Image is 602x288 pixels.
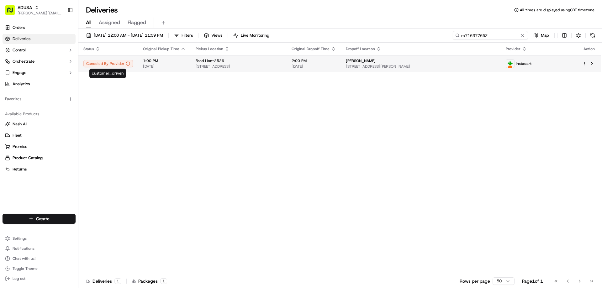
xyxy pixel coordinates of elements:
[292,64,336,69] span: [DATE]
[3,264,76,273] button: Toggle Theme
[171,31,196,40] button: Filters
[13,155,43,161] span: Product Catalog
[201,31,225,40] button: Views
[83,46,94,51] span: Status
[292,46,330,51] span: Original Dropoff Time
[86,19,91,26] span: All
[114,278,121,284] div: 1
[50,88,103,100] a: 💻API Documentation
[522,278,543,284] div: Page 1 of 1
[89,69,126,78] div: customer_driven
[6,6,19,19] img: Nash
[13,144,27,149] span: Promise
[3,23,76,33] a: Orders
[18,11,62,16] button: [PERSON_NAME][EMAIL_ADDRESS][PERSON_NAME][DOMAIN_NAME]
[3,164,76,174] button: Returns
[21,66,79,71] div: We're available if you need us!
[3,79,76,89] a: Analytics
[5,144,73,149] a: Promise
[3,119,76,129] button: Nash AI
[211,33,222,38] span: Views
[3,130,76,140] button: Fleet
[541,33,549,38] span: Map
[16,40,113,47] input: Got a question? Start typing here...
[13,36,30,42] span: Deliveries
[13,121,27,127] span: Nash AI
[44,106,76,111] a: Powered byPylon
[3,244,76,253] button: Notifications
[6,25,114,35] p: Welcome 👋
[230,31,272,40] button: Live Monitoring
[13,70,26,76] span: Engage
[99,19,120,26] span: Assigned
[3,214,76,224] button: Create
[53,92,58,97] div: 💻
[4,88,50,100] a: 📗Knowledge Base
[3,34,76,44] a: Deliveries
[3,68,76,78] button: Engage
[86,278,121,284] div: Deliveries
[3,234,76,243] button: Settings
[520,8,594,13] span: All times are displayed using CDT timezone
[13,133,22,138] span: Fleet
[3,254,76,263] button: Chat with us!
[128,19,146,26] span: Flagged
[196,58,224,63] span: Food Lion-2526
[346,64,496,69] span: [STREET_ADDRESS][PERSON_NAME]
[13,47,26,53] span: Control
[3,56,76,66] button: Orchestrate
[460,278,490,284] p: Rows per page
[241,33,269,38] span: Live Monitoring
[143,46,179,51] span: Original Pickup Time
[453,31,528,40] input: Type to search
[292,58,336,63] span: 2:00 PM
[83,60,133,67] button: Canceled By Provider
[18,4,32,11] button: ADUSA
[13,236,27,241] span: Settings
[6,92,11,97] div: 📗
[86,5,118,15] h1: Deliveries
[182,33,193,38] span: Filters
[83,31,166,40] button: [DATE] 12:00 AM - [DATE] 11:59 PM
[59,91,101,97] span: API Documentation
[36,216,50,222] span: Create
[13,256,35,261] span: Chat with us!
[5,133,73,138] a: Fleet
[5,166,73,172] a: Returns
[21,60,103,66] div: Start new chat
[5,121,73,127] a: Nash AI
[506,46,520,51] span: Provider
[13,59,34,64] span: Orchestrate
[132,278,167,284] div: Packages
[506,60,514,68] img: profile_instacart_ahold_partner.png
[143,58,186,63] span: 1:00 PM
[531,31,552,40] button: Map
[13,81,30,87] span: Analytics
[3,153,76,163] button: Product Catalog
[13,91,48,97] span: Knowledge Base
[583,46,596,51] div: Action
[588,31,597,40] button: Refresh
[107,62,114,69] button: Start new chat
[3,45,76,55] button: Control
[3,3,65,18] button: ADUSA[PERSON_NAME][EMAIL_ADDRESS][PERSON_NAME][DOMAIN_NAME]
[3,109,76,119] div: Available Products
[3,274,76,283] button: Log out
[3,94,76,104] div: Favorites
[13,246,34,251] span: Notifications
[160,278,167,284] div: 1
[13,166,27,172] span: Returns
[6,60,18,71] img: 1736555255976-a54dd68f-1ca7-489b-9aae-adbdc363a1c4
[346,46,375,51] span: Dropoff Location
[143,64,186,69] span: [DATE]
[5,155,73,161] a: Product Catalog
[196,46,223,51] span: Pickup Location
[94,33,163,38] span: [DATE] 12:00 AM - [DATE] 11:59 PM
[13,266,38,271] span: Toggle Theme
[346,58,376,63] span: [PERSON_NAME]
[196,64,282,69] span: [STREET_ADDRESS]
[62,106,76,111] span: Pylon
[516,61,531,66] span: Instacart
